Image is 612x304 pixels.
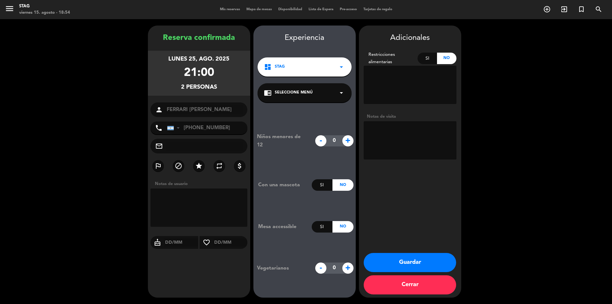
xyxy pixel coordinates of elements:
span: Lista de Espera [305,8,337,11]
div: Niños menores de 12 [252,133,312,149]
span: Disponibilidad [275,8,305,11]
i: repeat [215,162,223,170]
div: viernes 15. agosto - 18:54 [19,10,70,16]
div: Adicionales [364,32,456,44]
div: Restricciones alimentarias [364,51,418,66]
div: 21:00 [184,64,214,83]
span: Pre-acceso [337,8,360,11]
div: Vegetarianos [252,264,312,272]
span: Tarjetas de regalo [360,8,396,11]
div: STAG [19,3,70,10]
div: Notas de visita [364,113,456,120]
span: + [342,135,353,146]
span: Mis reservas [217,8,243,11]
i: exit_to_app [560,5,568,13]
div: Reserva confirmada [148,32,250,44]
span: + [342,263,353,274]
button: menu [5,4,14,16]
i: star [195,162,203,170]
div: Si [312,179,332,191]
div: No [332,179,353,191]
i: chrome_reader_mode [264,89,272,97]
i: menu [5,4,14,13]
div: Notas de usuario [152,181,250,187]
i: turned_in_not [578,5,585,13]
div: Con una mascota [253,181,312,189]
div: Si [418,53,437,64]
i: arrow_drop_down [338,89,345,97]
i: search [595,5,602,13]
div: Mesa accessible [253,223,312,231]
div: 2 personas [181,83,217,92]
button: Guardar [364,253,456,272]
div: Si [312,221,332,233]
span: Mapa de mesas [243,8,275,11]
button: Cerrar [364,275,456,294]
div: No [332,221,353,233]
input: DD/MM [164,239,199,247]
div: No [437,53,456,64]
span: - [315,263,326,274]
i: mail_outline [155,142,163,150]
i: favorite_border [200,239,214,246]
i: person [155,106,163,114]
i: cake [150,239,164,246]
span: STAG [275,64,285,70]
div: Argentina: +54 [167,122,182,134]
i: phone [155,124,163,132]
span: - [315,135,326,146]
i: outlined_flag [154,162,162,170]
i: arrow_drop_down [338,63,345,71]
span: Seleccione Menú [275,90,313,96]
i: block [175,162,182,170]
i: add_circle_outline [543,5,551,13]
i: dashboard [264,63,272,71]
div: Experiencia [253,32,356,44]
div: lunes 25, ago. 2025 [168,55,229,64]
input: DD/MM [214,239,248,247]
i: attach_money [236,162,244,170]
